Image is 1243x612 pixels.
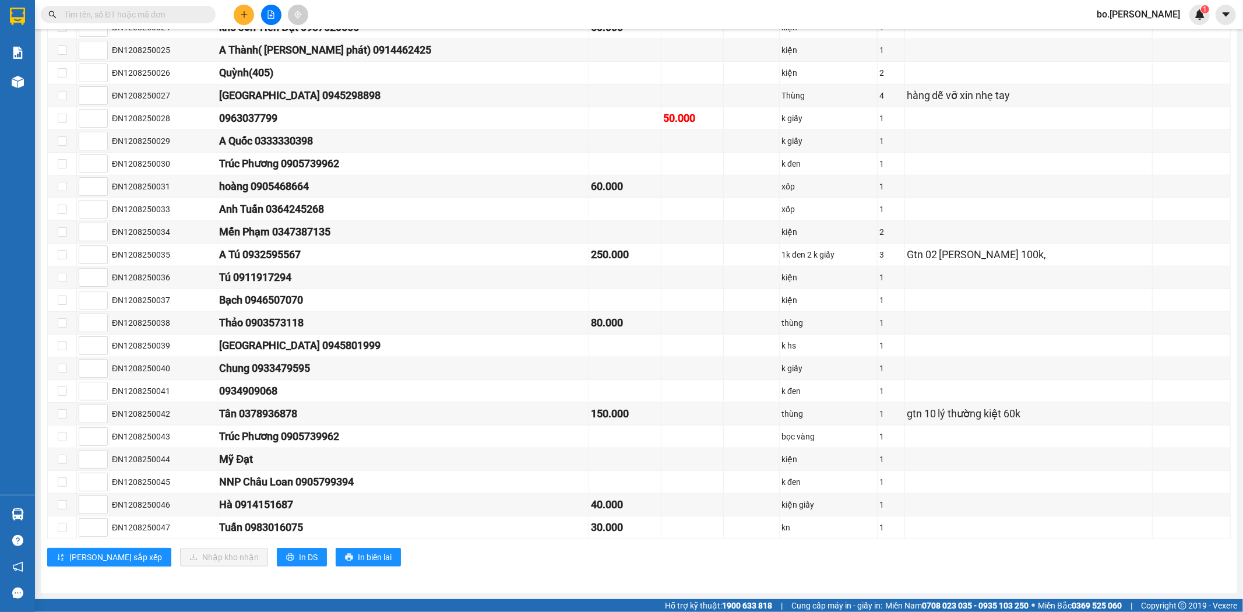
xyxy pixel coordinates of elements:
[781,521,875,534] div: kn
[69,551,162,564] span: [PERSON_NAME] sắp xếp
[286,553,294,562] span: printer
[112,294,215,307] div: ĐN1208250037
[112,407,215,420] div: ĐN1208250042
[240,10,248,19] span: plus
[112,248,215,261] div: ĐN1208250035
[879,226,902,238] div: 2
[234,5,254,25] button: plus
[219,315,587,331] div: Thảo 0903573118
[219,474,587,490] div: NNP Châu Loan 0905799394
[907,247,1150,263] div: Gtn 02 [PERSON_NAME] 100k,
[219,224,587,240] div: Mến Phạm 0347387135
[110,175,217,198] td: ĐN1208250031
[219,201,587,217] div: Anh Tuấn 0364245268
[110,380,217,403] td: ĐN1208250041
[110,198,217,221] td: ĐN1208250033
[879,89,902,102] div: 4
[781,44,875,57] div: kiện
[219,110,587,126] div: 0963037799
[781,599,783,612] span: |
[64,8,202,21] input: Tìm tên, số ĐT hoặc mã đơn
[879,453,902,466] div: 1
[879,521,902,534] div: 1
[1031,603,1035,608] span: ⚪️
[110,85,217,107] td: ĐN1208250027
[110,62,217,85] td: ĐN1208250026
[219,247,587,263] div: A Tú 0932595567
[591,247,659,263] div: 250.000
[261,5,281,25] button: file-add
[781,248,875,261] div: 1k đen 2 k giấy
[1195,9,1205,20] img: icon-new-feature
[781,453,875,466] div: kiện
[879,339,902,352] div: 1
[110,107,217,130] td: ĐN1208250028
[110,357,217,380] td: ĐN1208250040
[879,135,902,147] div: 1
[112,112,215,125] div: ĐN1208250028
[110,425,217,448] td: ĐN1208250043
[1072,601,1122,610] strong: 0369 525 060
[110,266,217,289] td: ĐN1208250036
[12,47,24,59] img: solution-icon
[1203,5,1207,13] span: 1
[110,448,217,471] td: ĐN1208250044
[1087,7,1189,22] span: bo.[PERSON_NAME]
[781,430,875,443] div: bọc vàng
[781,66,875,79] div: kiện
[112,430,215,443] div: ĐN1208250043
[879,430,902,443] div: 1
[12,508,24,520] img: warehouse-icon
[110,153,217,175] td: ĐN1208250030
[110,244,217,266] td: ĐN1208250035
[110,221,217,244] td: ĐN1208250034
[112,362,215,375] div: ĐN1208250040
[781,157,875,170] div: k đen
[219,360,587,377] div: Chung 0933479595
[885,599,1029,612] span: Miền Nam
[781,180,875,193] div: xốp
[12,535,23,546] span: question-circle
[663,110,721,126] div: 50.000
[110,289,217,312] td: ĐN1208250037
[112,521,215,534] div: ĐN1208250047
[112,476,215,488] div: ĐN1208250045
[879,44,902,57] div: 1
[879,294,902,307] div: 1
[110,471,217,494] td: ĐN1208250045
[358,551,392,564] span: In biên lai
[1201,5,1209,13] sup: 1
[1216,5,1236,25] button: caret-down
[591,178,659,195] div: 60.000
[219,178,587,195] div: hoàng 0905468664
[879,66,902,79] div: 2
[219,519,587,536] div: Tuấn 0983016075
[48,10,57,19] span: search
[336,548,401,567] button: printerIn biên lai
[781,203,875,216] div: xốp
[110,335,217,357] td: ĐN1208250039
[112,157,215,170] div: ĐN1208250030
[219,451,587,467] div: Mỹ Đạt
[12,561,23,572] span: notification
[219,156,587,172] div: Trúc Phương 0905739962
[110,130,217,153] td: ĐN1208250029
[110,403,217,425] td: ĐN1208250042
[781,362,875,375] div: k giấy
[922,601,1029,610] strong: 0708 023 035 - 0935 103 250
[1038,599,1122,612] span: Miền Bắc
[879,476,902,488] div: 1
[267,10,275,19] span: file-add
[879,316,902,329] div: 1
[180,548,268,567] button: downloadNhập kho nhận
[12,76,24,88] img: warehouse-icon
[1178,602,1186,610] span: copyright
[219,383,587,399] div: 0934909068
[781,112,875,125] div: k giấy
[219,42,587,58] div: A Thành( [PERSON_NAME] phát) 0914462425
[112,44,215,57] div: ĐN1208250025
[219,87,587,104] div: [GEOGRAPHIC_DATA] 0945298898
[879,385,902,398] div: 1
[781,294,875,307] div: kiện
[112,89,215,102] div: ĐN1208250027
